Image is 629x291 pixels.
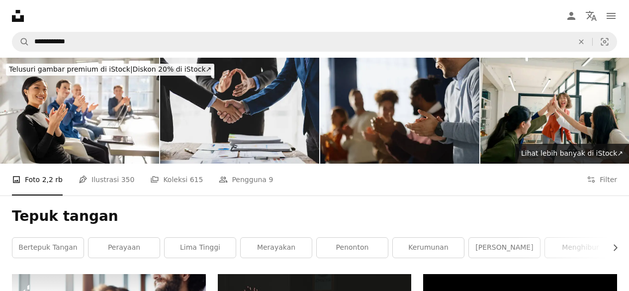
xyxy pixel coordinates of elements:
[121,174,135,185] span: 350
[593,32,617,51] button: Pencarian visual
[190,174,203,185] span: 615
[581,6,601,26] button: Bahasa
[570,32,592,51] button: Hapus
[12,207,617,225] h1: Tepuk tangan
[561,6,581,26] a: Masuk/Daftar
[269,174,273,185] span: 9
[89,238,160,258] a: perayaan
[601,6,621,26] button: Menu
[12,10,24,22] a: Beranda — Unsplash
[317,238,388,258] a: penonton
[606,238,617,258] button: gulir daftar ke kanan
[9,65,211,73] span: Diskon 20% di iStock ↗
[160,58,319,164] img: Rekan-rekan berjabat tangan dalam pertemuan kemitraan bisnis. Mediasi sengketa bisnis.
[12,32,617,52] form: Temuka visual di seluruh situs
[241,238,312,258] a: merayakan
[9,65,133,73] span: Telusuri gambar premium di iStock |
[12,32,29,51] button: Pencarian di Unsplash
[393,238,464,258] a: kerumunan
[150,164,203,195] a: Koleksi 615
[12,238,84,258] a: Bertepuk tangan
[219,164,273,195] a: Pengguna 9
[165,238,236,258] a: Lima Tinggi
[469,238,540,258] a: [PERSON_NAME]
[320,58,479,164] img: Close-up seorang pengusaha dan rekan-rekannya bertepuk tangan di kantor.
[521,149,623,157] span: Lihat lebih banyak di iStock ↗
[587,164,617,195] button: Filter
[79,164,134,195] a: Ilustrasi 350
[515,144,629,164] a: Lihat lebih banyak di iStock↗
[545,238,616,258] a: Menghibur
